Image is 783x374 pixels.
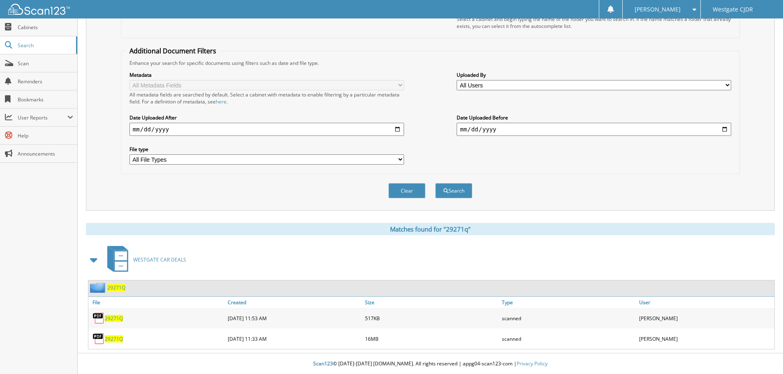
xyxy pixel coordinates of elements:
a: File [88,297,226,308]
span: Scan [18,60,73,67]
a: Size [363,297,500,308]
button: Clear [388,183,425,198]
a: here [216,98,226,105]
label: Date Uploaded After [129,114,404,121]
div: [PERSON_NAME] [637,310,774,326]
a: 29271Q [105,335,123,342]
button: Search [435,183,472,198]
input: start [129,123,404,136]
span: Help [18,132,73,139]
span: Scan123 [313,360,333,367]
label: Metadata [129,71,404,78]
img: PDF.png [92,312,105,324]
span: Reminders [18,78,73,85]
div: © [DATE]-[DATE] [DOMAIN_NAME]. All rights reserved | appg04-scan123-com | [78,354,783,374]
a: Created [226,297,363,308]
a: 29271Q [107,284,125,291]
img: scan123-logo-white.svg [8,4,70,15]
div: Select a cabinet and begin typing the name of the folder you want to search in. If the name match... [457,16,731,30]
a: 29271Q [105,315,123,322]
div: scanned [500,330,637,347]
label: Date Uploaded Before [457,114,731,121]
a: WESTGATE CAR DEALS [102,243,186,276]
label: File type [129,146,404,153]
span: Bookmarks [18,96,73,103]
legend: Additional Document Filters [125,46,220,55]
div: scanned [500,310,637,326]
div: 517KB [363,310,500,326]
span: Westgate CJDR [713,7,753,12]
a: User [637,297,774,308]
span: [PERSON_NAME] [635,7,681,12]
span: WESTGATE CAR DEALS [133,256,186,263]
img: PDF.png [92,333,105,345]
div: Matches found for "29271q" [86,223,775,235]
div: [DATE] 11:53 AM [226,310,363,326]
div: 16MB [363,330,500,347]
div: [DATE] 11:33 AM [226,330,363,347]
label: Uploaded By [457,71,731,78]
div: [PERSON_NAME] [637,330,774,347]
a: Type [500,297,637,308]
span: Search [18,42,72,49]
iframe: Chat Widget [742,335,783,374]
a: Privacy Policy [517,360,547,367]
input: end [457,123,731,136]
span: Announcements [18,150,73,157]
div: All metadata fields are searched by default. Select a cabinet with metadata to enable filtering b... [129,91,404,105]
span: Cabinets [18,24,73,31]
img: folder2.png [90,282,107,293]
span: User Reports [18,114,67,121]
div: Enhance your search for specific documents using filters such as date and file type. [125,60,735,67]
